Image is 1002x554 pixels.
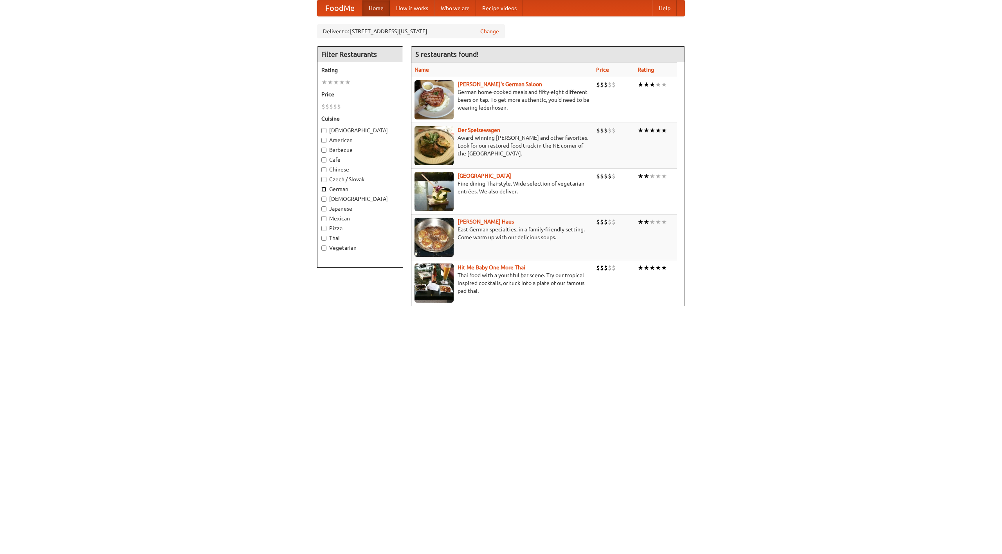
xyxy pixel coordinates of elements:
li: ★ [321,78,327,87]
li: ★ [649,263,655,272]
li: $ [596,126,600,135]
li: ★ [638,263,643,272]
li: ★ [638,126,643,135]
li: $ [329,102,333,111]
p: East German specialties, in a family-friendly setting. Come warm up with our delicious soups. [414,226,590,241]
li: $ [608,126,612,135]
img: speisewagen.jpg [414,126,454,165]
li: $ [596,263,600,272]
li: $ [612,80,616,89]
li: $ [596,218,600,226]
p: Award-winning [PERSON_NAME] and other favorites. Look for our restored food truck in the NE corne... [414,134,590,157]
label: [DEMOGRAPHIC_DATA] [321,126,399,134]
a: FoodMe [317,0,362,16]
img: satay.jpg [414,172,454,211]
a: [GEOGRAPHIC_DATA] [458,173,511,179]
label: Vegetarian [321,244,399,252]
li: ★ [661,80,667,89]
a: Recipe videos [476,0,523,16]
li: $ [321,102,325,111]
h5: Cuisine [321,115,399,123]
li: ★ [345,78,351,87]
input: Japanese [321,206,326,211]
input: Barbecue [321,148,326,153]
li: $ [604,263,608,272]
label: [DEMOGRAPHIC_DATA] [321,195,399,203]
a: Rating [638,67,654,73]
label: American [321,136,399,144]
li: $ [608,80,612,89]
label: Japanese [321,205,399,213]
li: ★ [661,126,667,135]
li: ★ [643,218,649,226]
b: [PERSON_NAME] Haus [458,218,514,225]
a: How it works [390,0,434,16]
li: ★ [643,126,649,135]
li: ★ [661,218,667,226]
a: Name [414,67,429,73]
li: $ [604,126,608,135]
a: Hit Me Baby One More Thai [458,264,525,271]
a: Price [596,67,609,73]
li: $ [608,263,612,272]
input: [DEMOGRAPHIC_DATA] [321,197,326,202]
li: $ [596,172,600,180]
label: Thai [321,234,399,242]
li: ★ [661,172,667,180]
li: ★ [333,78,339,87]
li: $ [600,263,604,272]
li: ★ [638,218,643,226]
li: ★ [643,172,649,180]
li: $ [608,218,612,226]
p: Fine dining Thai-style. Wide selection of vegetarian entrées. We also deliver. [414,180,590,195]
li: $ [337,102,341,111]
label: Barbecue [321,146,399,154]
div: Deliver to: [STREET_ADDRESS][US_STATE] [317,24,505,38]
input: Cafe [321,157,326,162]
input: Chinese [321,167,326,172]
li: ★ [643,80,649,89]
a: [PERSON_NAME]'s German Saloon [458,81,542,87]
li: ★ [655,80,661,89]
li: $ [600,172,604,180]
li: $ [600,218,604,226]
ng-pluralize: 5 restaurants found! [415,51,479,58]
li: $ [596,80,600,89]
img: kohlhaus.jpg [414,218,454,257]
li: $ [600,126,604,135]
li: ★ [655,218,661,226]
h5: Price [321,90,399,98]
li: $ [612,172,616,180]
li: $ [612,126,616,135]
li: $ [608,172,612,180]
input: [DEMOGRAPHIC_DATA] [321,128,326,133]
li: ★ [655,126,661,135]
a: Home [362,0,390,16]
li: ★ [655,263,661,272]
li: $ [612,218,616,226]
a: Help [652,0,677,16]
li: ★ [638,80,643,89]
a: Der Speisewagen [458,127,500,133]
label: Czech / Slovak [321,175,399,183]
p: German home-cooked meals and fifty-eight different beers on tap. To get more authentic, you'd nee... [414,88,590,112]
li: ★ [649,126,655,135]
img: esthers.jpg [414,80,454,119]
li: ★ [327,78,333,87]
a: Change [480,27,499,35]
li: ★ [649,218,655,226]
li: $ [600,80,604,89]
li: ★ [649,172,655,180]
input: American [321,138,326,143]
label: Pizza [321,224,399,232]
li: ★ [655,172,661,180]
li: $ [612,263,616,272]
li: ★ [649,80,655,89]
label: Cafe [321,156,399,164]
h4: Filter Restaurants [317,47,403,62]
li: $ [604,218,608,226]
